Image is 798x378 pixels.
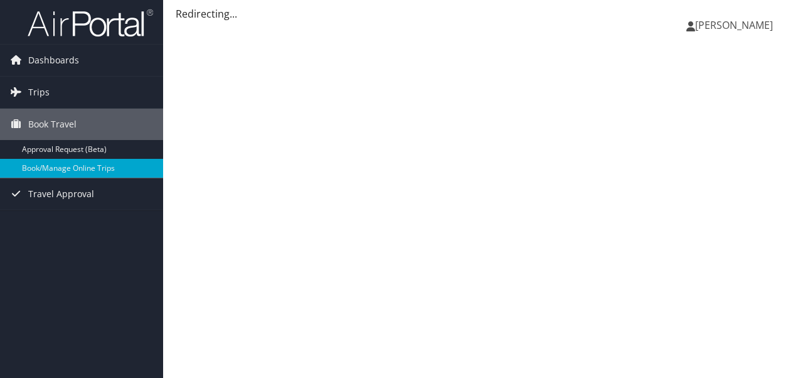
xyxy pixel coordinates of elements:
[28,45,79,76] span: Dashboards
[28,77,50,108] span: Trips
[28,109,77,140] span: Book Travel
[695,18,773,32] span: [PERSON_NAME]
[176,6,785,21] div: Redirecting...
[28,8,153,38] img: airportal-logo.png
[686,6,785,44] a: [PERSON_NAME]
[28,178,94,210] span: Travel Approval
